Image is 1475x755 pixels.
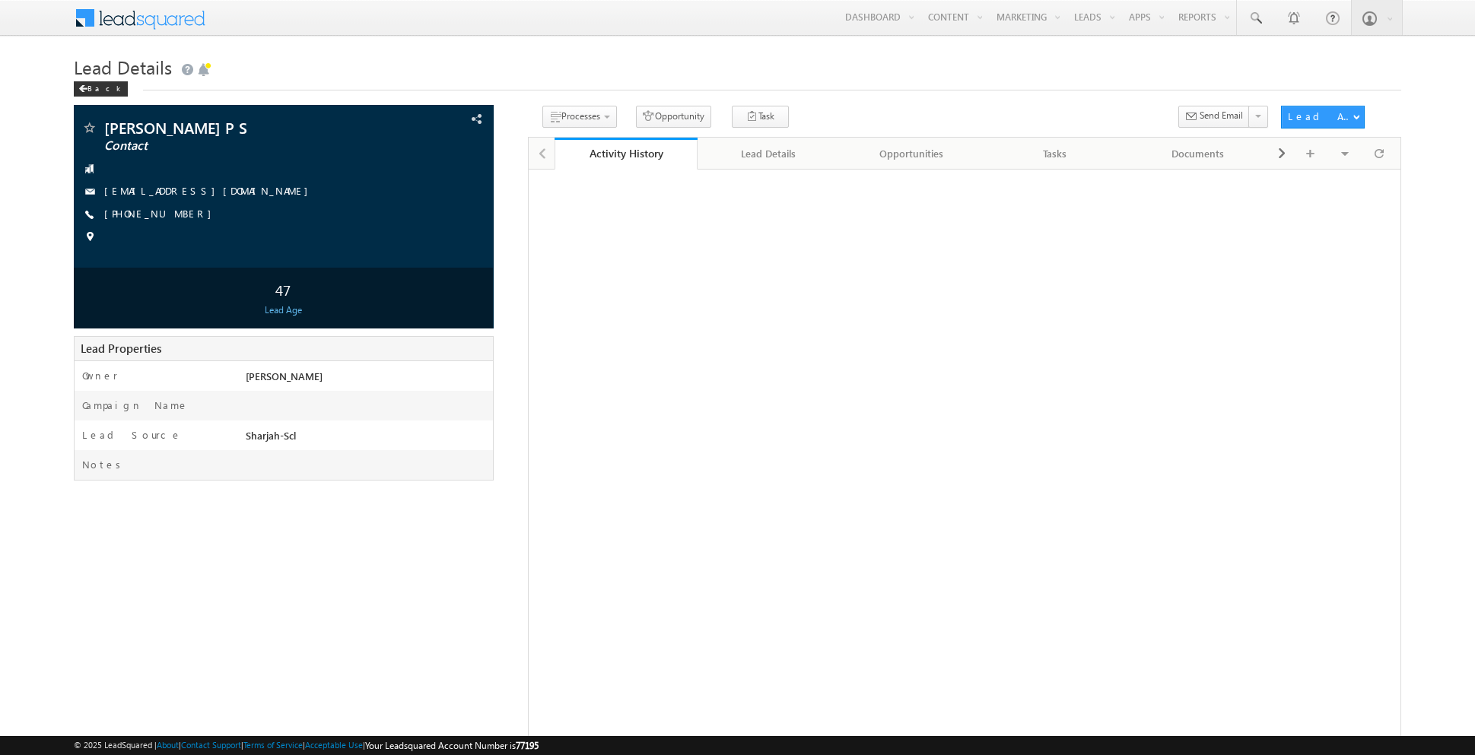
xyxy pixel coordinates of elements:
a: Contact Support [181,740,241,750]
span: Contact [104,138,367,154]
a: [EMAIL_ADDRESS][DOMAIN_NAME] [104,184,316,197]
button: Lead Actions [1281,106,1365,128]
button: Opportunity [636,106,711,128]
button: Task [732,106,789,128]
div: Lead Age [78,303,489,317]
a: Opportunities [841,138,984,170]
span: Lead Properties [81,341,161,356]
span: [PERSON_NAME] P S [104,120,367,135]
a: Tasks [984,138,1127,170]
div: Sharjah-Scl [242,428,493,449]
div: Lead Details [710,144,827,163]
button: Send Email [1178,106,1250,128]
span: [PERSON_NAME] [246,370,323,382]
a: Terms of Service [243,740,303,750]
a: Activity History [555,138,698,170]
span: [PHONE_NUMBER] [104,207,219,222]
label: Campaign Name [82,398,189,412]
div: Opportunities [853,144,970,163]
div: Documents [1140,144,1257,163]
span: 77195 [516,740,539,751]
div: Back [74,81,128,97]
span: Lead Details [74,55,172,79]
span: Processes [561,110,600,122]
a: Back [74,81,135,94]
button: Processes [542,106,617,128]
div: Lead Actions [1288,109,1353,123]
a: Acceptable Use [305,740,363,750]
label: Owner [82,369,118,382]
div: 47 [78,275,489,303]
span: Your Leadsquared Account Number is [365,740,539,751]
a: Lead Details [698,138,841,170]
label: Lead Source [82,428,182,442]
span: © 2025 LeadSquared | | | | | [74,738,539,753]
label: Notes [82,458,126,471]
div: Activity History [566,146,686,160]
a: Documents [1127,138,1270,170]
div: Tasks [997,144,1114,163]
a: About [157,740,179,750]
span: Send Email [1200,109,1243,122]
